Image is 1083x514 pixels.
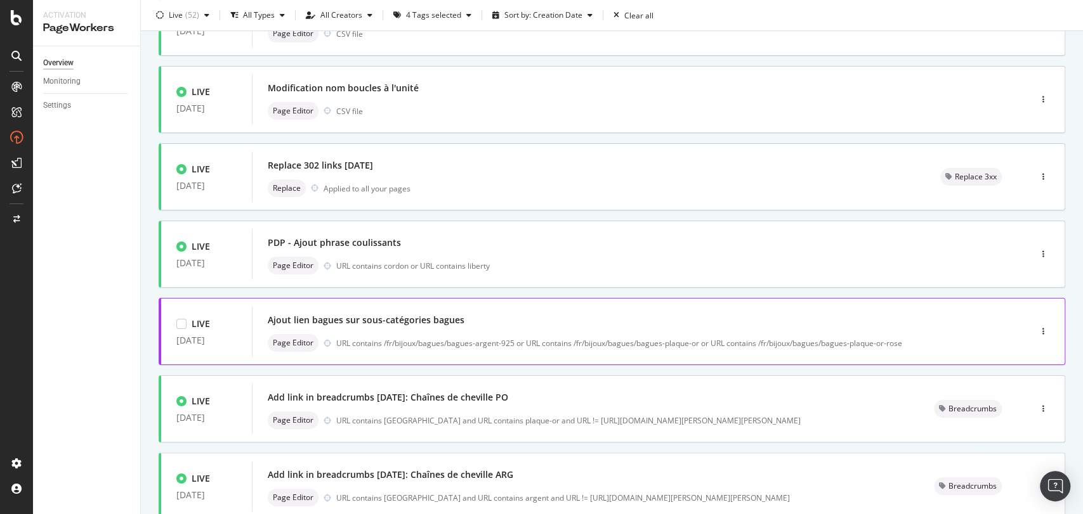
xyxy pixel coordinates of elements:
[192,163,210,176] div: LIVE
[273,262,313,269] span: Page Editor
[243,11,275,19] div: All Types
[1040,471,1070,501] div: Open Intercom Messenger
[388,5,476,25] button: 4 Tags selected
[192,318,210,330] div: LIVE
[176,490,237,500] div: [DATE]
[225,5,290,25] button: All Types
[955,173,997,181] span: Replace 3xx
[934,477,1002,495] div: neutral label
[268,489,318,506] div: neutral label
[268,257,318,274] div: neutral label
[268,25,318,42] div: neutral label
[504,11,582,19] div: Sort by: Creation Date
[176,181,237,191] div: [DATE]
[43,21,130,35] div: PageWorkers
[273,416,313,424] span: Page Editor
[268,159,373,172] div: Replace 302 links [DATE]
[268,411,318,429] div: neutral label
[268,179,306,197] div: neutral label
[176,258,237,268] div: [DATE]
[192,240,210,253] div: LIVE
[268,314,464,326] div: Ajout lien bagues sur sous-catégories bagues
[43,75,81,88] div: Monitoring
[176,335,237,345] div: [DATE]
[336,260,976,271] div: URL contains cordon or URL contains liberty
[273,107,313,115] span: Page Editor
[176,26,237,36] div: [DATE]
[487,5,598,25] button: Sort by: Creation Date
[43,10,130,21] div: Activation
[934,400,1002,418] div: neutral label
[336,492,903,503] div: URL contains [GEOGRAPHIC_DATA] and URL contains argent and URL != [URL][DOMAIN_NAME][PERSON_NAME]...
[273,184,301,192] span: Replace
[624,10,653,20] div: Clear all
[43,99,131,112] a: Settings
[301,5,377,25] button: All Creators
[336,415,903,426] div: URL contains [GEOGRAPHIC_DATA] and URL contains plaque-or and URL != [URL][DOMAIN_NAME][PERSON_NA...
[336,338,976,349] div: URL contains /fr/bijoux/bagues/bagues-argent-925 or URL contains /fr/bijoux/bagues/bagues-plaque-...
[940,168,1002,186] div: neutral label
[169,11,183,19] div: Live
[43,56,74,70] div: Overview
[192,472,210,485] div: LIVE
[192,395,210,408] div: LIVE
[176,103,237,113] div: [DATE]
[268,334,318,352] div: neutral label
[185,11,199,19] div: ( 52 )
[268,102,318,120] div: neutral label
[320,11,362,19] div: All Creators
[43,56,131,70] a: Overview
[43,99,71,112] div: Settings
[273,494,313,501] span: Page Editor
[273,30,313,37] span: Page Editor
[268,391,508,404] div: Add link in breadcrumbs [DATE]: Chaînes de cheville PO
[192,86,210,98] div: LIVE
[268,468,513,481] div: Add link in breadcrumbs [DATE]: Chaînes de cheville ARG
[608,5,653,25] button: Clear all
[43,75,131,88] a: Monitoring
[336,29,363,39] div: CSV file
[273,339,313,347] span: Page Editor
[268,82,419,94] div: Modification nom boucles à l'unité
[336,106,363,117] div: CSV file
[268,236,401,249] div: PDP - Ajout phrase coulissants
[948,482,997,490] span: Breadcrumbs
[151,5,214,25] button: Live(52)
[406,11,461,19] div: 4 Tags selected
[324,183,410,194] div: Applied to all your pages
[176,413,237,423] div: [DATE]
[948,405,997,413] span: Breadcrumbs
